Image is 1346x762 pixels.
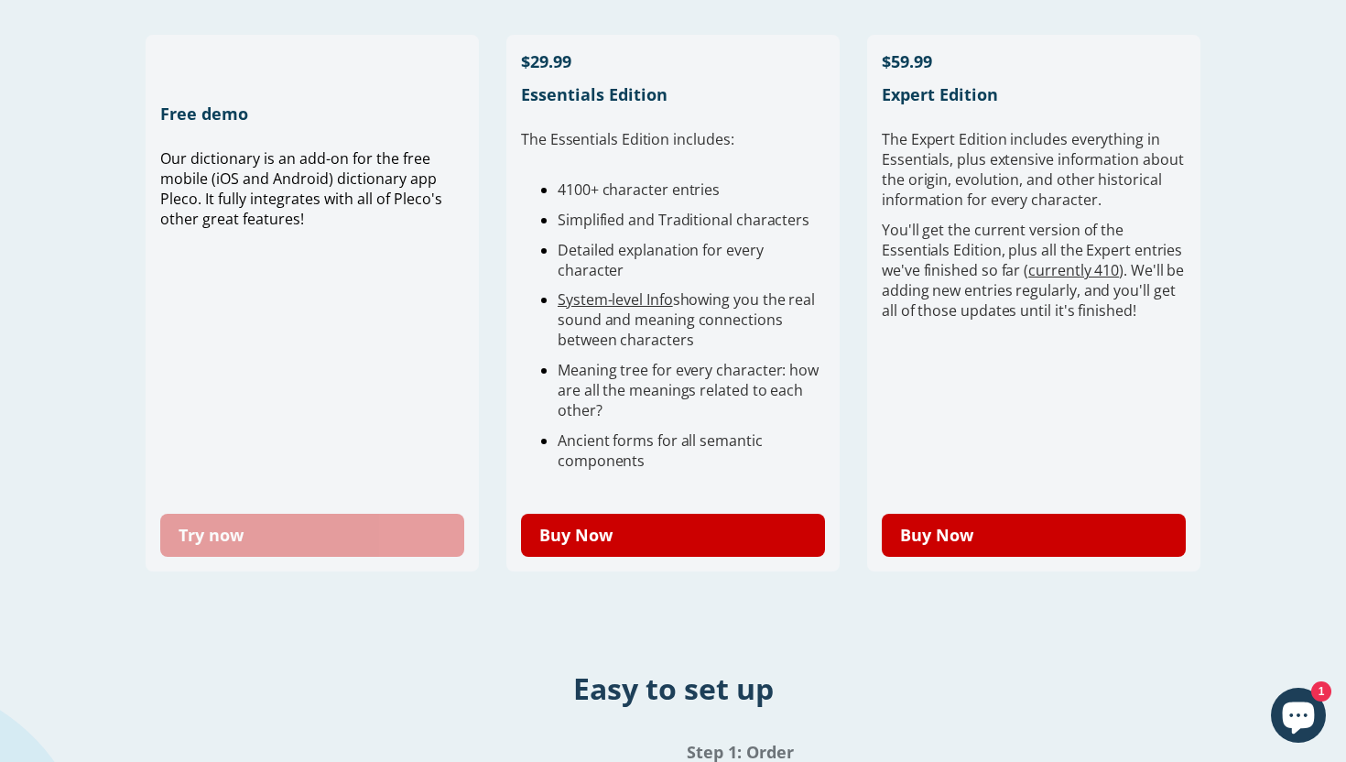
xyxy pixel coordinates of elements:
span: verything in Essentials, plus extensive information about the origin, evolution, and other histor... [882,129,1183,210]
h1: Essentials Edition [521,83,825,105]
a: System-level Info [558,289,673,310]
span: Ancient forms for all semantic components [558,430,763,471]
span: 4100+ character entries [558,180,720,200]
a: Try now [160,514,464,557]
span: $59.99 [882,50,932,72]
span: $29.99 [521,50,571,72]
a: Buy Now [521,514,825,557]
h1: Free demo [160,103,464,125]
span: Simplified and Traditional characters [558,210,809,230]
a: currently 410 [1028,260,1119,280]
inbox-online-store-chat: Shopify online store chat [1265,688,1331,747]
span: The Essentials Edition includes: [521,129,733,149]
span: You'll get the current version of the Essentials Edition, plus all the Expert entries we've finis... [882,220,1184,321]
span: Our dictionary is an add-on for the free mobile (iOS and Android) dictionary app Pleco. It fully ... [160,148,442,229]
span: Meaning tree for every character: how are all the meanings related to each other? [558,360,819,420]
span: showing you the real sound and meaning connections between characters [558,289,815,350]
a: Buy Now [882,514,1186,557]
span: The Expert Edition includes e [882,129,1080,149]
span: Detailed explanation for every character [558,240,764,280]
h1: Expert Edition [882,83,1186,105]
